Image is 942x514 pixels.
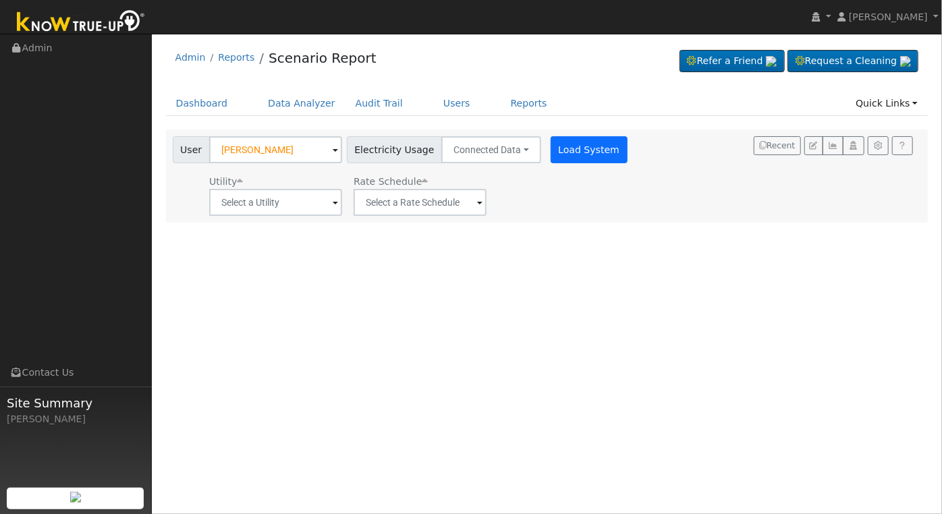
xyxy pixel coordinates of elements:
a: Dashboard [166,91,238,116]
span: User [173,136,210,163]
button: Recent [754,136,801,155]
input: Select a Rate Schedule [354,189,487,216]
span: [PERSON_NAME] [849,11,928,22]
img: retrieve [900,56,911,67]
div: Utility [209,175,342,189]
div: [PERSON_NAME] [7,412,144,426]
a: Quick Links [846,91,928,116]
a: Refer a Friend [680,50,785,73]
input: Select a User [209,136,342,163]
span: Alias: None [354,176,428,187]
a: Scenario Report [269,50,377,66]
button: Load System [551,136,628,163]
a: Users [433,91,480,116]
button: Login As [843,136,864,155]
button: Settings [868,136,889,155]
a: Request a Cleaning [787,50,918,73]
a: Reports [218,52,254,63]
a: Reports [501,91,557,116]
button: Connected Data [441,136,541,163]
a: Admin [175,52,206,63]
img: retrieve [766,56,777,67]
img: Know True-Up [10,7,152,38]
a: Data Analyzer [258,91,345,116]
button: Multi-Series Graph [823,136,843,155]
span: Site Summary [7,394,144,412]
a: Audit Trail [345,91,413,116]
a: Help Link [892,136,913,155]
img: retrieve [70,492,81,503]
input: Select a Utility [209,189,342,216]
span: Electricity Usage [347,136,442,163]
button: Edit User [804,136,823,155]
